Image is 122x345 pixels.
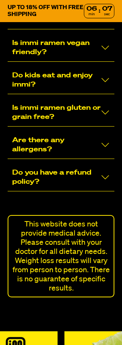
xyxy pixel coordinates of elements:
div: Are there any allergens? [8,131,114,159]
div: Do you have a refund policy? [8,164,114,191]
iframe: Marketing Popup [4,310,85,341]
div: Do kids eat and enjoy immi? [8,66,114,94]
p: Is immi ramen gluten or grain free? [12,103,101,122]
svg: Collapse/Expand [101,140,110,149]
span: 06 [87,6,97,12]
p: Are there any allergens? [12,136,101,154]
p: min [88,12,95,16]
p: Do kids eat and enjoy immi? [12,71,101,89]
p: UP TO 18% OFF WITH FREE SHIPPING [8,4,84,18]
svg: Collapse/Expand [101,43,110,52]
p: This website does not provide medical advice. Please consult with your doctor for all dietary nee... [12,220,110,293]
p: sec [104,12,110,16]
div: Is immi ramen vegan friendly? [8,34,114,62]
p: : [99,8,100,14]
svg: Collapse/Expand [101,75,110,85]
svg: Collapse/Expand [101,108,110,117]
div: Is immi ramen gluten or grain free? [8,99,114,127]
p: Do you have a refund policy? [12,168,101,186]
p: Is immi ramen vegan friendly? [12,39,101,57]
span: 07 [102,6,112,12]
svg: Collapse/Expand [101,173,110,182]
